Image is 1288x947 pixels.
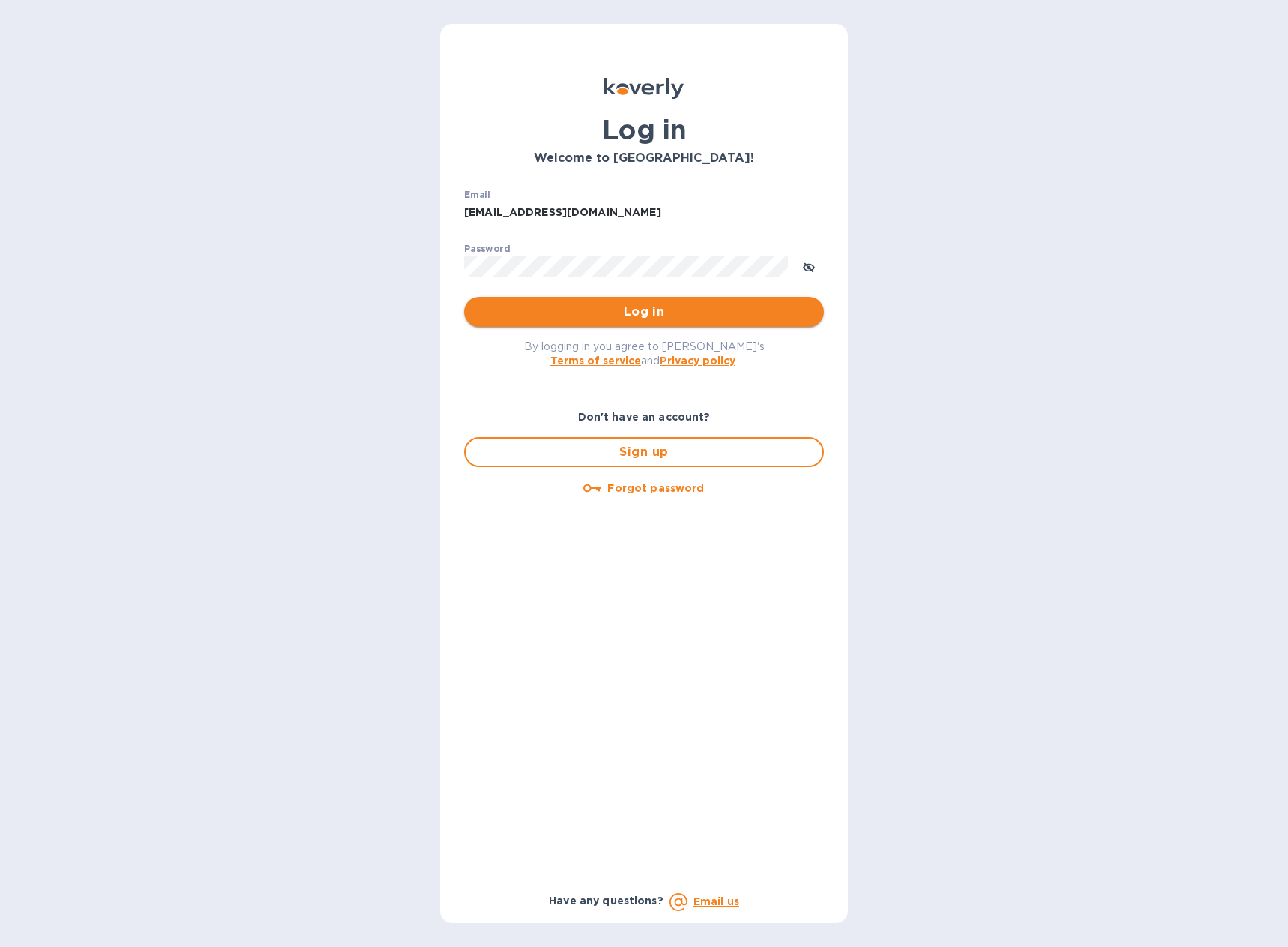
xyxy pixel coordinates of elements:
h3: Welcome to [GEOGRAPHIC_DATA]! [464,151,824,166]
span: By logging in you agree to [PERSON_NAME]'s and . [524,340,765,367]
a: Terms of service [550,355,641,367]
input: Enter email address [464,202,824,224]
img: Koverly [604,78,684,99]
a: Privacy policy [660,355,735,367]
button: Log in [464,297,824,327]
u: Forgot password [607,482,704,494]
b: Don't have an account? [578,411,711,423]
button: toggle password visibility [794,251,824,281]
h1: Log in [464,114,824,145]
span: Sign up [478,443,810,461]
button: Sign up [464,437,824,467]
label: Password [464,244,510,253]
a: Email us [693,895,739,907]
label: Email [464,190,490,199]
span: Log in [476,303,812,321]
b: Have any questions? [549,895,663,907]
